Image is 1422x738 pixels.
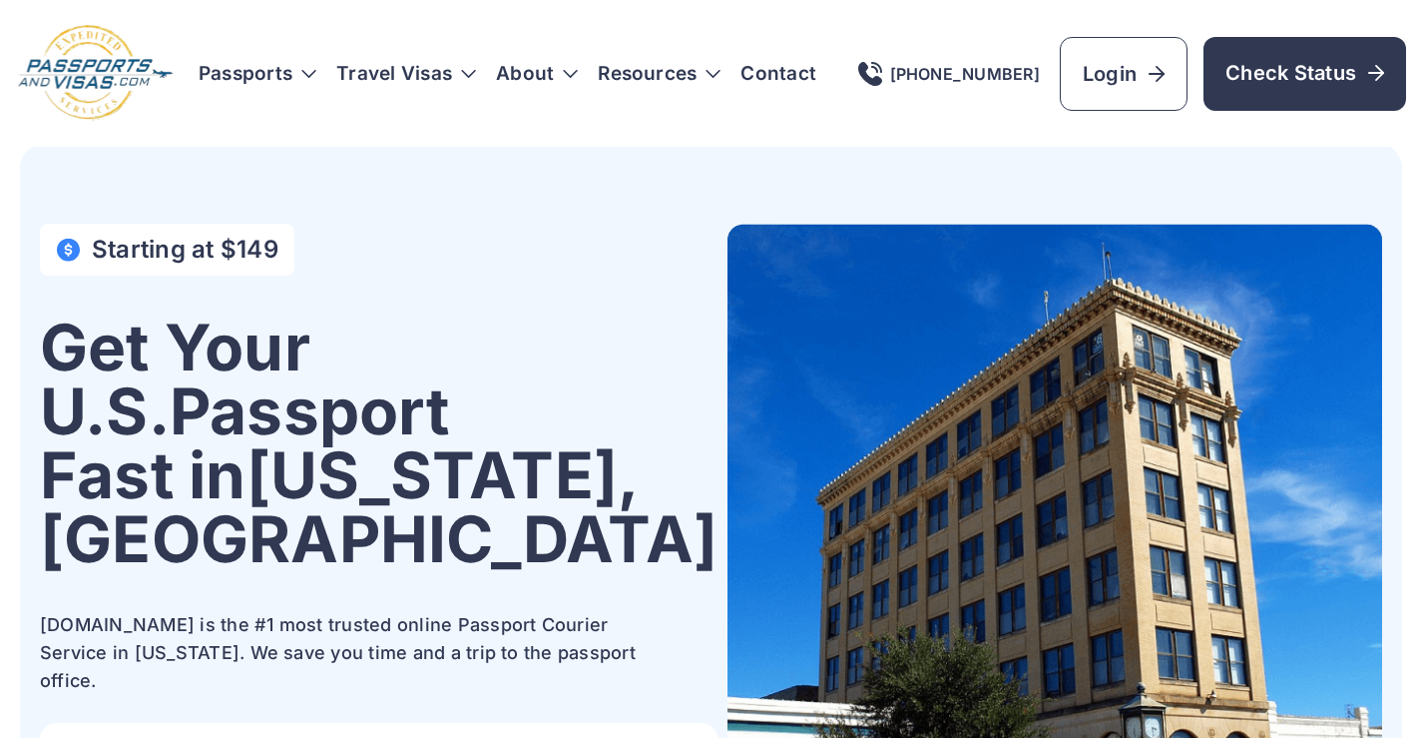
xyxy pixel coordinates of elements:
h3: Travel Visas [336,64,476,84]
a: About [496,64,554,84]
a: Check Status [1203,37,1406,111]
h3: Passports [199,64,316,84]
p: [DOMAIN_NAME] is the #1 most trusted online Passport Courier Service in [US_STATE]. We save you t... [40,611,659,695]
span: Login [1083,60,1165,88]
span: Check Status [1225,59,1384,87]
a: [PHONE_NUMBER] [858,62,1040,86]
a: Contact [740,64,816,84]
h1: Get Your U.S. Passport Fast in [US_STATE], [GEOGRAPHIC_DATA] [40,316,717,571]
a: Login [1060,37,1187,111]
h3: Resources [598,64,720,84]
h4: Starting at $149 [92,236,278,264]
img: Logo [16,24,175,123]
